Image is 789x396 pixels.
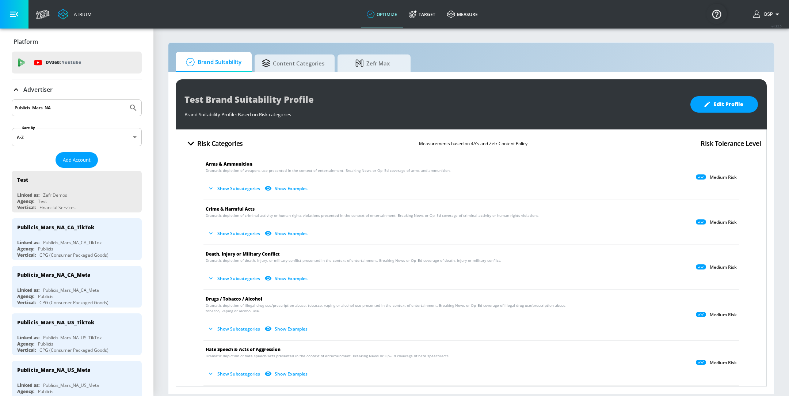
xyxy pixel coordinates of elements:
button: Show Examples [263,182,310,195]
span: Arms & Ammunition [206,161,252,167]
div: Agency: [17,198,34,204]
div: Publicis_Mars_NA_CA_TikTok [17,224,94,231]
div: Zefr Demos [43,192,67,198]
div: TestLinked as:Zefr DemosAgency:TestVertical:Financial Services [12,171,142,212]
a: measure [441,1,484,27]
div: Financial Services [39,204,76,211]
span: Brand Suitability [183,53,241,71]
span: Crime & Harmful Acts [206,206,255,212]
div: Publicis_Mars_NA_CA_Meta [17,271,91,278]
div: Publicis_Mars_NA_US_TikTokLinked as:Publicis_Mars_NA_US_TikTokAgency:PublicisVertical:CPG (Consum... [12,313,142,355]
button: Add Account [56,152,98,168]
button: BSP [753,10,782,19]
span: Add Account [63,156,91,164]
div: Agency: [17,341,34,347]
p: Medium Risk [710,360,737,366]
div: Publicis_Mars_NA_US_Meta [43,382,99,388]
input: Search by name [15,103,125,113]
div: Publicis_Mars_NA_CA_Meta [43,287,99,293]
button: Show Examples [263,227,310,240]
button: Show Subcategories [206,368,263,380]
div: Vertical: [17,252,36,258]
h4: Risk Categories [197,138,243,148]
p: Medium Risk [710,312,737,318]
div: Test [17,176,28,183]
div: Publicis [38,341,53,347]
div: CPG (Consumer Packaged Goods) [39,299,108,306]
div: Publicis_Mars_NA_CA_TikTokLinked as:Publicis_Mars_NA_CA_TikTokAgency:PublicisVertical:CPG (Consum... [12,218,142,260]
div: Publicis_Mars_NA_US_TikTok [17,319,94,326]
div: Linked as: [17,382,39,388]
p: Medium Risk [710,264,737,270]
span: Dramatic depiction of death, injury, or military conflict presented in the context of entertainme... [206,258,501,263]
span: v 4.32.0 [771,24,782,28]
button: Submit Search [125,100,141,116]
span: Content Categories [262,54,324,72]
button: Show Subcategories [206,227,263,240]
button: Show Examples [263,323,310,335]
div: Brand Suitability Profile: Based on Risk categories [184,108,683,118]
div: Publicis_Mars_NA_CA_MetaLinked as:Publicis_Mars_NA_CA_MetaAgency:PublicisVertical:CPG (Consumer P... [12,266,142,308]
button: Risk Categories [182,135,246,152]
span: Drugs / Tobacco / Alcohol [206,296,262,302]
div: CPG (Consumer Packaged Goods) [39,252,108,258]
a: optimize [361,1,403,27]
div: Agency: [17,388,34,395]
div: Agency: [17,293,34,299]
button: Show Subcategories [206,272,263,284]
div: Publicis [38,246,53,252]
button: Edit Profile [690,96,758,113]
p: Medium Risk [710,174,737,180]
div: Publicis_Mars_NA_US_TikTok [43,335,102,341]
p: Measurements based on 4A’s and Zefr Content Policy [419,140,527,147]
div: Linked as: [17,192,39,198]
div: Agency: [17,246,34,252]
span: Dramatic depiction of criminal activity or human rights violations presented in the context of en... [206,213,540,218]
span: Death, Injury or Military Conflict [206,251,280,257]
div: Publicis_Mars_NA_CA_TikTok [43,240,102,246]
h4: Risk Tolerance Level [701,138,761,148]
div: Publicis_Mars_NA_US_Meta [17,366,91,373]
div: Platform [12,31,142,52]
span: Hate Speech & Acts of Aggression [206,346,281,352]
p: Medium Risk [710,219,737,225]
p: Youtube [62,59,81,66]
div: Vertical: [17,347,36,353]
label: Sort By [21,125,37,130]
p: DV360: [46,59,81,67]
div: Linked as: [17,240,39,246]
button: Open Resource Center [706,4,727,24]
p: Platform [14,38,38,46]
div: Linked as: [17,287,39,293]
div: DV360: Youtube [12,52,142,73]
a: Target [403,1,441,27]
div: Vertical: [17,204,36,211]
div: Publicis [38,293,53,299]
span: login as: bsp_linking@zefr.com [761,12,773,17]
span: Zefr Max [345,54,400,72]
button: Show Examples [263,272,310,284]
span: Dramatic depiction of weapons use presented in the context of entertainment. Breaking News or Op–... [206,168,451,173]
div: Vertical: [17,299,36,306]
button: Show Subcategories [206,323,263,335]
button: Show Subcategories [206,182,263,195]
span: Dramatic depiction of hate speech/acts presented in the context of entertainment. Breaking News o... [206,353,450,359]
span: Dramatic depiction of illegal drug use/prescription abuse, tobacco, vaping or alcohol use present... [206,303,569,314]
div: Atrium [71,11,92,18]
div: Linked as: [17,335,39,341]
a: Atrium [58,9,92,20]
p: Advertiser [23,86,53,94]
span: Edit Profile [705,100,743,109]
div: A-Z [12,128,142,146]
div: Advertiser [12,79,142,100]
div: Test [38,198,47,204]
div: Publicis [38,388,53,395]
button: Show Examples [263,368,310,380]
div: CPG (Consumer Packaged Goods) [39,347,108,353]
